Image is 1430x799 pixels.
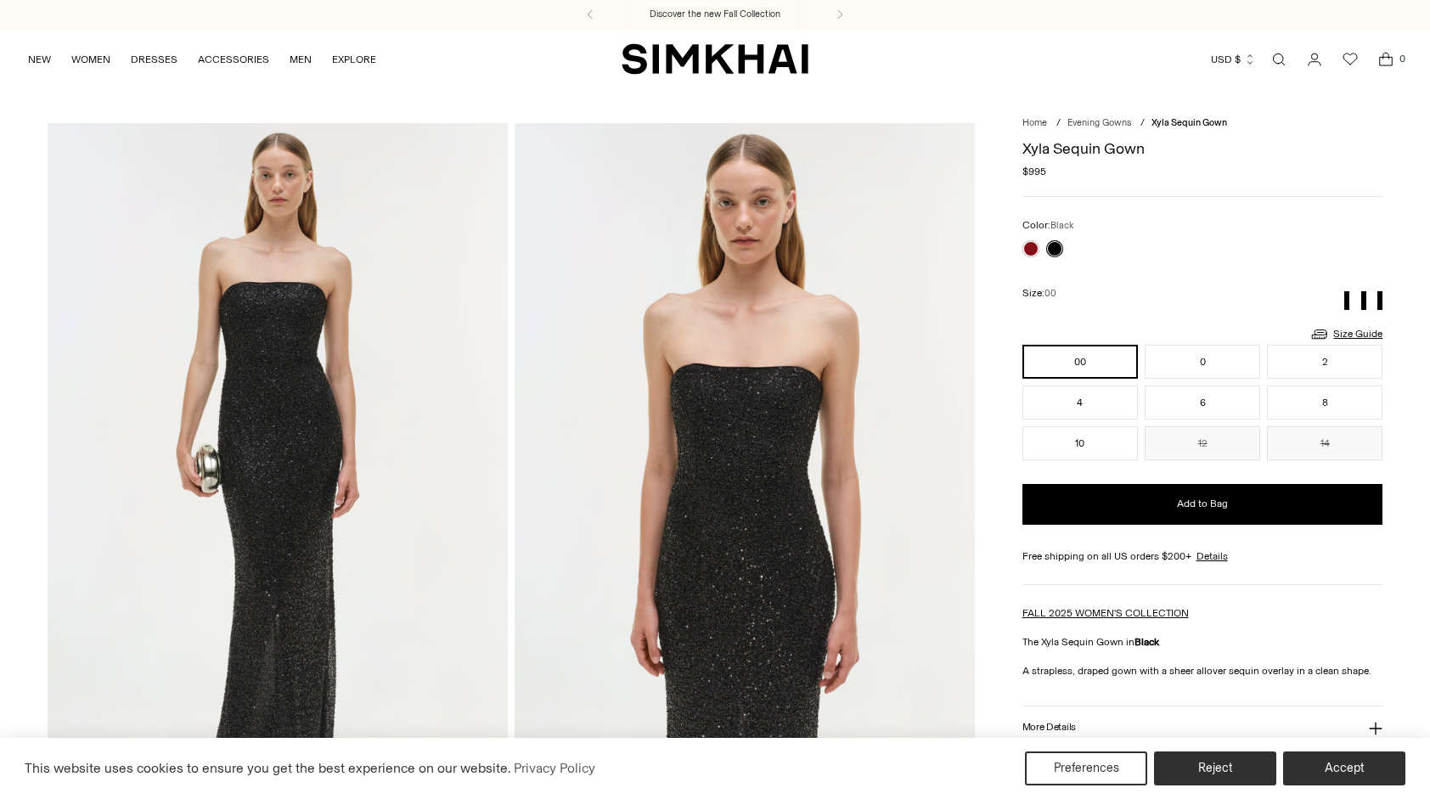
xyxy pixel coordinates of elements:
a: Open search modal [1262,42,1296,76]
button: 12 [1145,426,1260,460]
a: NEW [28,41,51,78]
p: A strapless, draped gown with a sheer allover sequin overlay in a clean shape. [1022,663,1383,678]
div: / [1056,116,1061,131]
a: WOMEN [71,41,110,78]
h3: More Details [1022,722,1076,733]
a: Wishlist [1333,42,1367,76]
a: Go to the account page [1298,42,1331,76]
label: Color: [1022,217,1074,234]
a: EXPLORE [332,41,376,78]
strong: Black [1134,636,1159,648]
button: 14 [1267,426,1382,460]
label: Size: [1022,285,1056,301]
span: Xyla Sequin Gown [1151,117,1227,128]
button: Accept [1283,751,1405,785]
button: Add to Bag [1022,484,1383,525]
a: Size Guide [1309,324,1382,345]
p: The Xyla Sequin Gown in [1022,634,1383,650]
a: ACCESSORIES [198,41,269,78]
div: / [1140,116,1145,131]
span: Black [1050,220,1074,231]
a: Open cart modal [1369,42,1403,76]
button: 0 [1145,345,1260,379]
a: DRESSES [131,41,177,78]
button: USD $ [1211,41,1256,78]
button: Preferences [1025,751,1147,785]
a: MEN [290,41,312,78]
span: Add to Bag [1177,497,1228,511]
span: 0 [1394,51,1410,66]
span: This website uses cookies to ensure you get the best experience on our website. [25,760,511,776]
button: 00 [1022,345,1138,379]
span: 00 [1044,288,1056,299]
button: More Details [1022,706,1383,750]
a: SIMKHAI [622,42,808,76]
a: Privacy Policy (opens in a new tab) [511,756,598,781]
button: 4 [1022,385,1138,419]
a: Home [1022,117,1047,128]
nav: breadcrumbs [1022,116,1383,131]
button: Reject [1154,751,1276,785]
button: 6 [1145,385,1260,419]
button: 8 [1267,385,1382,419]
h1: Xyla Sequin Gown [1022,141,1383,156]
a: Discover the new Fall Collection [650,8,780,21]
button: 10 [1022,426,1138,460]
a: FALL 2025 WOMEN'S COLLECTION [1022,607,1189,619]
button: 2 [1267,345,1382,379]
span: $995 [1022,164,1046,179]
div: Free shipping on all US orders $200+ [1022,549,1383,564]
a: Evening Gowns [1067,117,1131,128]
a: Details [1196,549,1228,564]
